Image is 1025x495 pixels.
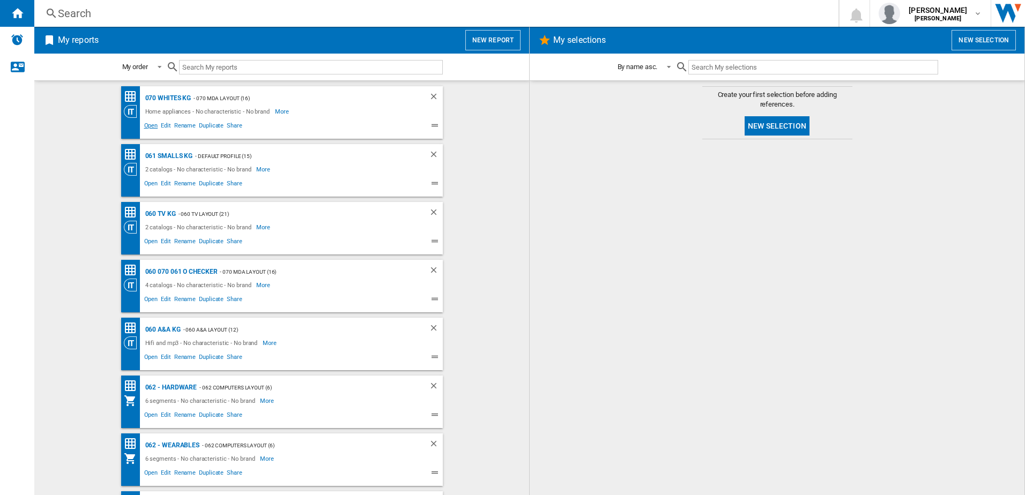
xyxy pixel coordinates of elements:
div: Home appliances - No characteristic - No brand [143,105,275,118]
span: Share [225,236,244,249]
h2: My reports [56,30,101,50]
span: Open [143,352,160,365]
span: Open [143,468,160,481]
div: Delete [429,439,443,452]
span: Duplicate [197,294,225,307]
span: More [260,394,276,407]
div: Category View [124,221,143,234]
span: Rename [173,294,197,307]
div: Category View [124,336,143,349]
div: 062 - Wearables [143,439,200,452]
button: New selection [952,30,1016,50]
span: Rename [173,178,197,191]
span: Edit [159,294,173,307]
span: Duplicate [197,121,225,133]
div: Delete [429,149,443,163]
div: Price Matrix [124,437,143,451]
div: Delete [429,207,443,221]
div: 060 TV KG [143,207,176,221]
span: More [275,105,291,118]
img: profile.jpg [879,3,900,24]
span: Duplicate [197,178,225,191]
div: Price Matrix [124,321,143,335]
div: Delete [429,381,443,394]
div: 6 segments - No characteristic - No brand [143,452,261,465]
div: 060 070 061 O Checker [143,265,218,279]
span: Edit [159,121,173,133]
span: Share [225,294,244,307]
img: alerts-logo.svg [11,33,24,46]
div: 2 catalogs - No characteristic - No brand [143,221,257,234]
span: Share [225,410,244,423]
div: Price Matrix [124,206,143,219]
div: Delete [429,323,443,336]
div: - 060 A&A Layout (12) [181,323,407,336]
div: 061 Smalls KG [143,149,193,163]
span: Create your first selection before adding references. [702,90,852,109]
span: Duplicate [197,352,225,365]
span: More [256,279,272,291]
span: Rename [173,410,197,423]
div: My Assortment [124,394,143,407]
div: - 062 Computers Layout (6) [197,381,407,394]
span: Share [225,178,244,191]
div: Delete [429,265,443,279]
div: - 062 Computers Layout (6) [199,439,407,452]
span: [PERSON_NAME] [909,5,967,16]
span: Edit [159,178,173,191]
div: Price Matrix [124,148,143,161]
div: 4 catalogs - No characteristic - No brand [143,279,257,291]
span: More [263,336,278,349]
div: Search [58,6,811,21]
span: Rename [173,121,197,133]
span: Open [143,410,160,423]
span: Edit [159,352,173,365]
div: Delete [429,92,443,105]
div: Category View [124,163,143,176]
div: - Default profile (15) [192,149,407,163]
div: Category View [124,279,143,291]
div: By name asc. [618,63,658,71]
button: New report [465,30,521,50]
div: 070 Whites KG [143,92,191,105]
span: Edit [159,468,173,481]
b: [PERSON_NAME] [915,15,961,22]
input: Search My selections [688,60,938,74]
span: Rename [173,352,197,365]
span: Share [225,468,244,481]
span: More [256,163,272,176]
div: My order [122,63,148,71]
div: My Assortment [124,452,143,465]
span: Open [143,121,160,133]
span: Open [143,236,160,249]
div: Category View [124,105,143,118]
div: 062 - Hardware [143,381,197,394]
span: Duplicate [197,410,225,423]
span: Duplicate [197,236,225,249]
span: Open [143,294,160,307]
div: 060 A&A KG [143,323,181,336]
div: Price Matrix [124,90,143,103]
span: Edit [159,410,173,423]
div: - 060 TV Layout (21) [176,207,407,221]
div: Price Matrix [124,379,143,393]
span: Share [225,352,244,365]
div: Price Matrix [124,264,143,277]
span: Edit [159,236,173,249]
div: - 070 MDA layout (16) [191,92,407,105]
span: More [256,221,272,234]
span: Duplicate [197,468,225,481]
div: 2 catalogs - No characteristic - No brand [143,163,257,176]
div: 6 segments - No characteristic - No brand [143,394,261,407]
span: Open [143,178,160,191]
button: New selection [745,116,809,136]
span: More [260,452,276,465]
div: Hifi and mp3 - No characteristic - No brand [143,336,263,349]
div: - 070 MDA layout (16) [217,265,407,279]
span: Share [225,121,244,133]
span: Rename [173,236,197,249]
span: Rename [173,468,197,481]
h2: My selections [551,30,608,50]
input: Search My reports [179,60,443,74]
